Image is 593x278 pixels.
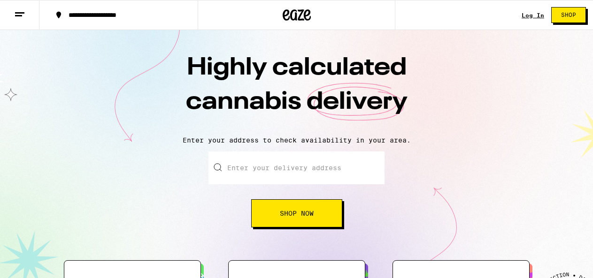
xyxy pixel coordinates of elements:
input: Enter your delivery address [208,151,385,184]
button: Shop [551,7,586,23]
p: Enter your address to check availability in your area. [9,136,584,144]
a: Log In [522,12,544,18]
h1: Highly calculated cannabis delivery [132,51,461,129]
span: Shop Now [280,210,314,217]
button: Shop Now [251,199,342,227]
a: Shop [544,7,593,23]
span: Shop [561,12,576,18]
